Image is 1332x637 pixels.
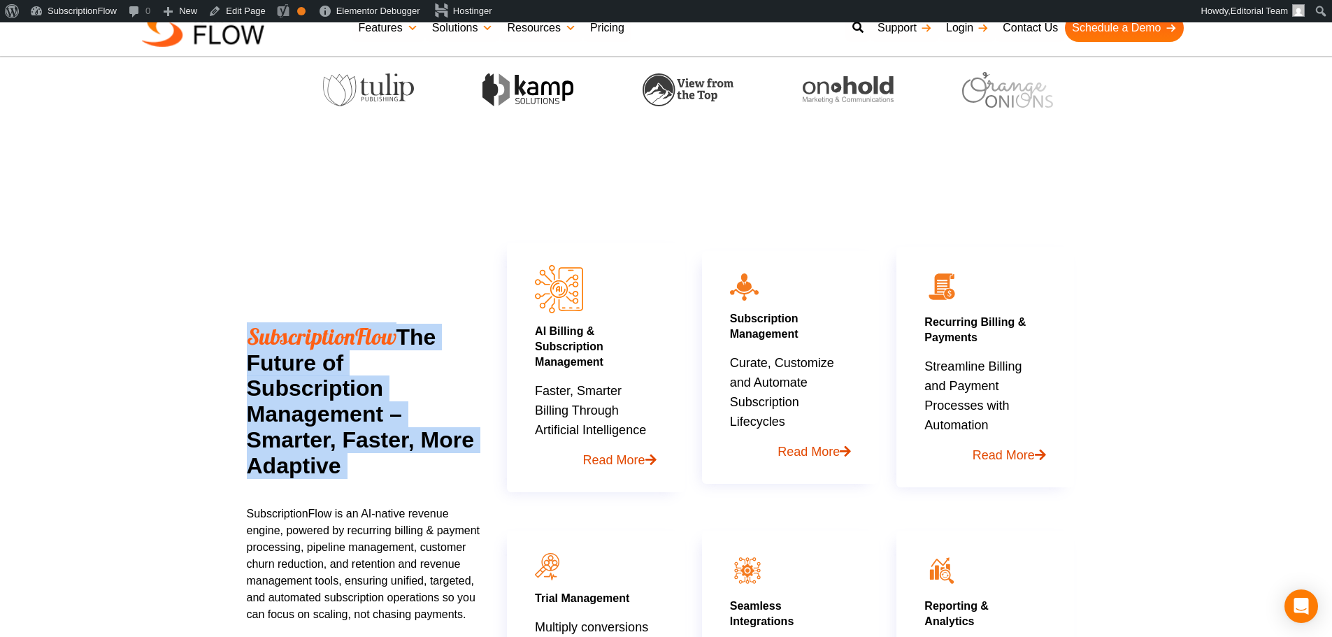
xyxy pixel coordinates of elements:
[924,316,1026,343] a: Recurring Billing & Payments
[996,14,1065,42] a: Contact Us
[1231,6,1288,16] span: Editorial Team
[939,14,996,42] a: Login
[730,431,851,461] a: Read More
[924,600,989,627] a: Reporting &Analytics
[535,325,603,368] a: AI Billing & Subscription Management
[730,553,765,588] img: seamless integration
[730,313,799,340] a: Subscription Management
[247,322,396,350] span: SubscriptionFlow
[924,357,1045,465] p: Streamline Billing and Payment Processes with Automation
[797,76,888,104] img: onhold-marketing
[924,435,1045,465] a: Read More
[730,600,794,627] a: SeamlessIntegrations
[924,553,959,588] img: icon12
[247,324,481,479] h2: The Future of Subscription Management – Smarter, Faster, More Adaptive
[535,265,583,313] img: AI Billing & Subscription Managements
[871,14,939,42] a: Support
[142,10,264,47] img: Subscriptionflow
[730,273,759,300] img: icon10
[535,381,656,470] p: Faster, Smarter Billing Through Artificial Intelligence
[924,269,959,304] img: 02
[535,592,629,604] a: Trial Management
[1065,14,1183,42] a: Schedule a Demo
[583,14,631,42] a: Pricing
[247,506,481,623] p: SubscriptionFlow is an AI-native revenue engine, powered by recurring billing & payment processin...
[957,72,1048,108] img: orange-onions
[535,440,656,470] a: Read More
[352,14,425,42] a: Features
[637,73,728,106] img: view-from-the-top
[1284,589,1318,623] div: Open Intercom Messenger
[535,553,559,580] img: icon11
[317,73,408,107] img: tulip-publishing
[730,353,851,461] p: Curate, Customize and Automate Subscription Lifecycles
[297,7,306,15] div: OK
[478,73,568,106] img: kamp-solution
[500,14,582,42] a: Resources
[425,14,501,42] a: Solutions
